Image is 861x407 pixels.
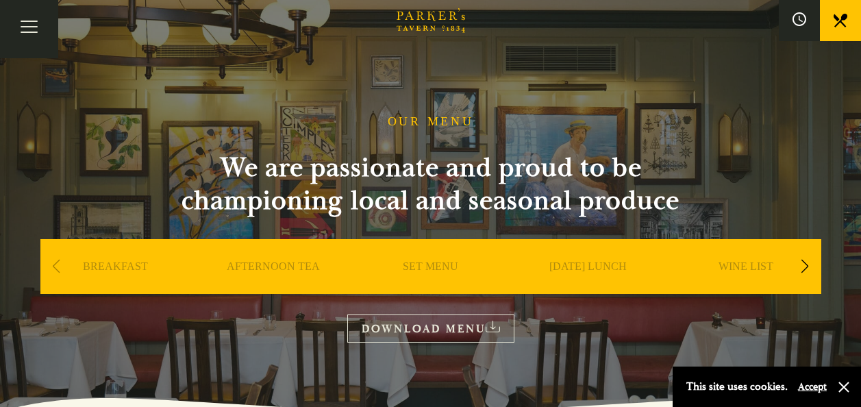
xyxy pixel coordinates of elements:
a: AFTERNOON TEA [227,260,320,314]
h1: OUR MENU [388,114,474,129]
a: SET MENU [403,260,458,314]
div: 1 / 9 [40,239,191,335]
button: Close and accept [837,380,851,394]
div: Next slide [796,251,814,282]
div: Previous slide [47,251,66,282]
div: 2 / 9 [198,239,349,335]
div: 5 / 9 [671,239,821,335]
div: 4 / 9 [513,239,664,335]
a: WINE LIST [719,260,773,314]
p: This site uses cookies. [686,377,788,397]
h2: We are passionate and proud to be championing local and seasonal produce [157,151,705,217]
a: BREAKFAST [83,260,148,314]
button: Accept [798,380,827,393]
div: 3 / 9 [355,239,506,335]
a: DOWNLOAD MENU [347,314,514,343]
a: [DATE] LUNCH [549,260,627,314]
